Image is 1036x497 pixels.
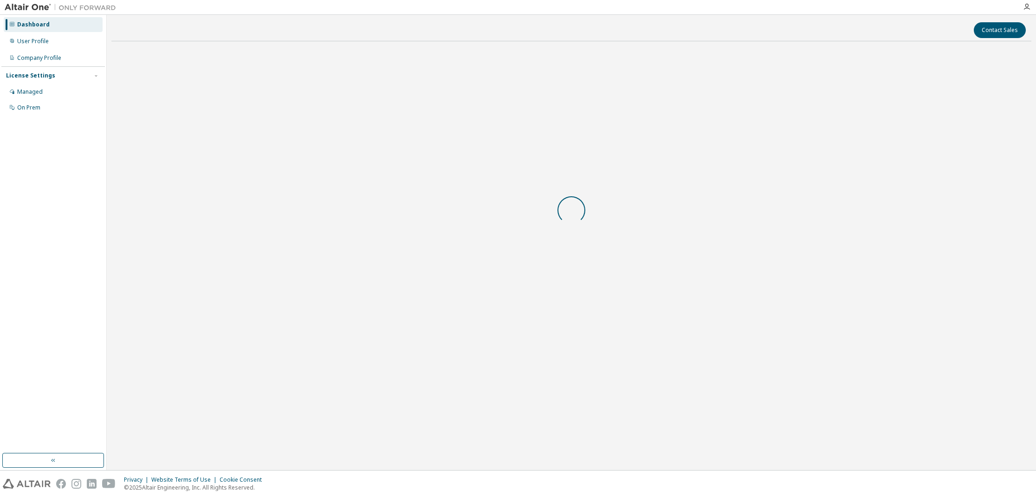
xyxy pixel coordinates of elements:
[87,479,97,489] img: linkedin.svg
[17,88,43,96] div: Managed
[151,476,220,484] div: Website Terms of Use
[124,476,151,484] div: Privacy
[56,479,66,489] img: facebook.svg
[17,54,61,62] div: Company Profile
[71,479,81,489] img: instagram.svg
[17,38,49,45] div: User Profile
[3,479,51,489] img: altair_logo.svg
[124,484,267,491] p: © 2025 Altair Engineering, Inc. All Rights Reserved.
[17,21,50,28] div: Dashboard
[6,72,55,79] div: License Settings
[974,22,1026,38] button: Contact Sales
[102,479,116,489] img: youtube.svg
[5,3,121,12] img: Altair One
[17,104,40,111] div: On Prem
[220,476,267,484] div: Cookie Consent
